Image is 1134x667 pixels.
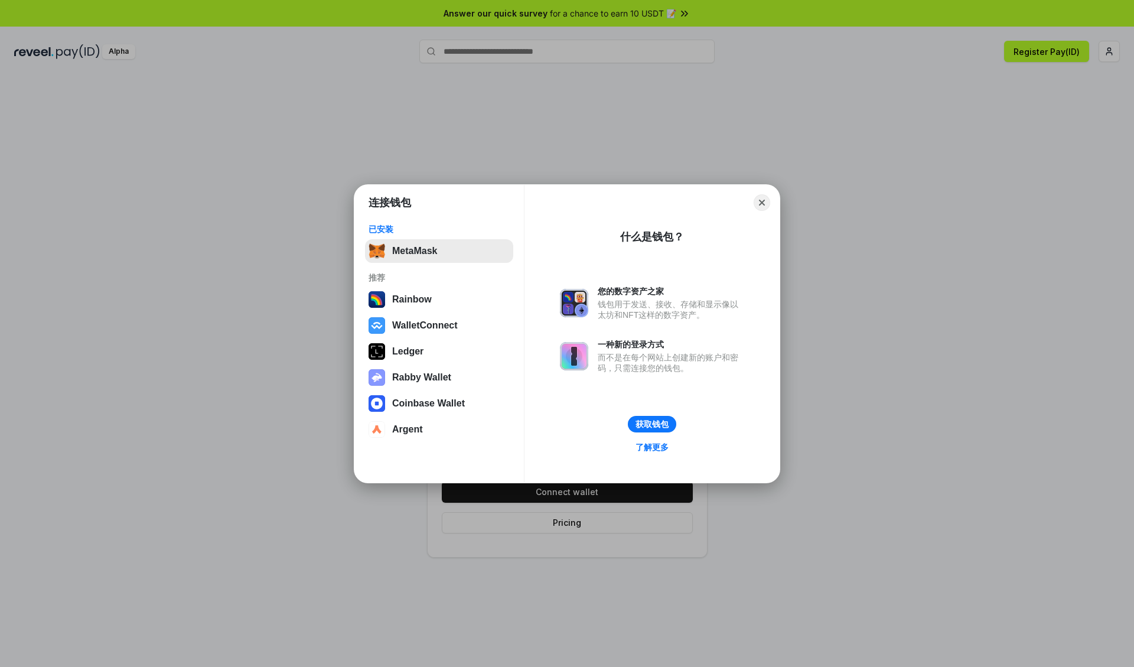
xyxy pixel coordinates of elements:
[636,442,669,453] div: 了解更多
[392,320,458,331] div: WalletConnect
[369,272,510,283] div: 推荐
[369,369,385,386] img: svg+xml,%3Csvg%20xmlns%3D%22http%3A%2F%2Fwww.w3.org%2F2000%2Fsvg%22%20fill%3D%22none%22%20viewBox...
[628,440,676,455] a: 了解更多
[392,372,451,383] div: Rabby Wallet
[392,346,423,357] div: Ledger
[369,343,385,360] img: svg+xml,%3Csvg%20xmlns%3D%22http%3A%2F%2Fwww.w3.org%2F2000%2Fsvg%22%20width%3D%2228%22%20height%3...
[365,418,513,441] button: Argent
[365,239,513,263] button: MetaMask
[369,196,411,210] h1: 连接钱包
[392,294,432,305] div: Rainbow
[628,416,676,432] button: 获取钱包
[560,289,588,317] img: svg+xml,%3Csvg%20xmlns%3D%22http%3A%2F%2Fwww.w3.org%2F2000%2Fsvg%22%20fill%3D%22none%22%20viewBox...
[365,392,513,415] button: Coinbase Wallet
[754,194,770,211] button: Close
[392,246,437,256] div: MetaMask
[620,230,684,244] div: 什么是钱包？
[598,299,744,320] div: 钱包用于发送、接收、存储和显示像以太坊和NFT这样的数字资产。
[369,243,385,259] img: svg+xml,%3Csvg%20fill%3D%22none%22%20height%3D%2233%22%20viewBox%3D%220%200%2035%2033%22%20width%...
[365,366,513,389] button: Rabby Wallet
[392,398,465,409] div: Coinbase Wallet
[636,419,669,430] div: 获取钱包
[369,421,385,438] img: svg+xml,%3Csvg%20width%3D%2228%22%20height%3D%2228%22%20viewBox%3D%220%200%2028%2028%22%20fill%3D...
[365,314,513,337] button: WalletConnect
[598,286,744,297] div: 您的数字资产之家
[369,317,385,334] img: svg+xml,%3Csvg%20width%3D%2228%22%20height%3D%2228%22%20viewBox%3D%220%200%2028%2028%22%20fill%3D...
[598,339,744,350] div: 一种新的登录方式
[392,424,423,435] div: Argent
[369,291,385,308] img: svg+xml,%3Csvg%20width%3D%22120%22%20height%3D%22120%22%20viewBox%3D%220%200%20120%20120%22%20fil...
[369,224,510,235] div: 已安装
[365,340,513,363] button: Ledger
[365,288,513,311] button: Rainbow
[369,395,385,412] img: svg+xml,%3Csvg%20width%3D%2228%22%20height%3D%2228%22%20viewBox%3D%220%200%2028%2028%22%20fill%3D...
[560,342,588,370] img: svg+xml,%3Csvg%20xmlns%3D%22http%3A%2F%2Fwww.w3.org%2F2000%2Fsvg%22%20fill%3D%22none%22%20viewBox...
[598,352,744,373] div: 而不是在每个网站上创建新的账户和密码，只需连接您的钱包。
